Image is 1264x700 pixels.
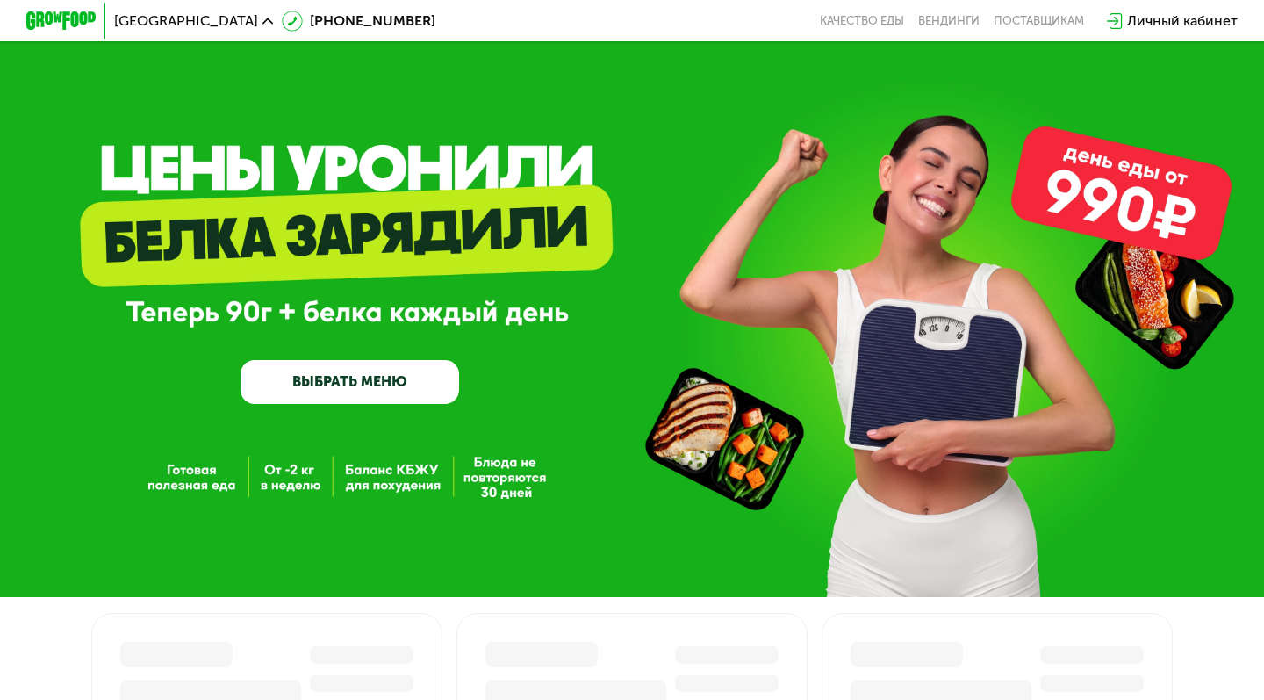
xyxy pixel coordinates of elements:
[994,14,1084,28] div: поставщикам
[820,14,904,28] a: Качество еды
[918,14,980,28] a: Вендинги
[114,14,258,28] span: [GEOGRAPHIC_DATA]
[241,360,459,404] a: ВЫБРАТЬ МЕНЮ
[282,11,435,32] a: [PHONE_NUMBER]
[1127,11,1238,32] div: Личный кабинет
